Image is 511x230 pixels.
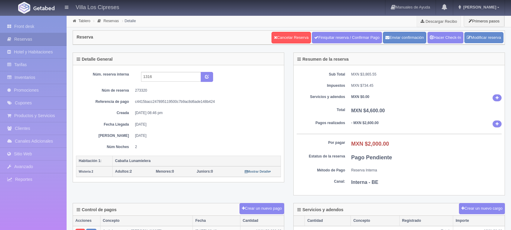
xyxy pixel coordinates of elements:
dt: Por pagar [297,140,345,145]
a: Mostrar Detalle [245,169,271,174]
dd: [DATE] [135,122,276,127]
b: - MXN $2,600.00 [351,121,379,125]
img: Getabed [18,2,30,14]
b: MXN $0.00 [351,95,369,99]
a: Modificar reserva [464,32,503,43]
dt: Núm Noches [81,144,129,150]
th: Fecha [193,216,240,226]
dd: 2 [135,144,276,150]
li: Detalle [120,18,137,24]
dt: Total [297,107,345,113]
dd: 273320 [135,88,276,93]
dt: Núm. reserva interna [81,72,129,77]
dt: Estatus de la reserva [297,154,345,159]
th: Importe [453,216,505,226]
h4: Resumen de la reserva [297,57,349,62]
dd: MXN $3,865.55 [351,72,502,77]
h4: Villa Los Cipreses [76,3,119,11]
th: Registrado [400,216,453,226]
dt: Sub Total [297,72,345,77]
span: 0 [156,169,174,174]
h4: Reserva [77,35,93,39]
a: Hacer Check-In [427,32,463,43]
dd: c4415bacc247895119500c7b9ac8d6ade148b424 [135,99,276,104]
dd: Reserva Interna [351,168,502,173]
dt: Creada [81,110,129,116]
dd: [DATE] 08:46 pm [135,110,276,116]
button: Crear un nuevo pago [239,203,284,214]
small: Mostrar Detalle [245,170,271,173]
strong: Adultos: [115,169,130,174]
b: Habitación 1: [79,159,101,163]
dt: Pagos realizados [297,120,345,126]
a: Reservas [104,19,119,23]
dt: Referencia de pago [81,99,129,104]
dt: Fecha Llegada [81,122,129,127]
th: Concepto [100,216,193,226]
dt: Canal: [297,179,345,184]
a: Descargar Recibo [417,15,460,27]
th: Cantidad [240,216,284,226]
h4: Control de pagos [77,208,117,212]
b: Pago Pendiente [351,154,392,161]
b: MXN $2,000.00 [351,141,389,147]
span: [PERSON_NAME] [462,5,496,9]
b: Interna - BE [351,180,378,185]
strong: Menores: [156,169,172,174]
dt: Impuestos [297,83,345,88]
b: MXN $4,600.00 [351,108,385,113]
dt: Núm de reserva [81,88,129,93]
dt: Método de Pago [297,168,345,173]
button: Enviar confirmación [383,32,426,43]
dt: [PERSON_NAME] [81,133,129,138]
a: Cancelar Reserva [272,32,311,43]
span: 2 [115,169,132,174]
img: Getabed [33,6,54,10]
dd: MXN $734.45 [351,83,502,88]
th: Cantidad [305,216,351,226]
span: 0 [197,169,213,174]
h4: Detalle General [77,57,113,62]
h4: Servicios y adendos [297,208,343,212]
th: Acciones [73,216,100,226]
dt: Servicios y adendos [297,94,345,100]
dd: [DATE] [135,133,276,138]
button: Primeros pasos [464,15,504,27]
button: Crear un nuevo cargo [459,203,505,214]
th: Cabaña Lunamielera [113,156,281,166]
small: Wisteria 2 [79,170,93,173]
th: Concepto [351,216,400,226]
a: Tablero [78,19,90,23]
a: Finiquitar reserva / Confirmar Pago [312,32,382,43]
strong: Juniors: [197,169,211,174]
